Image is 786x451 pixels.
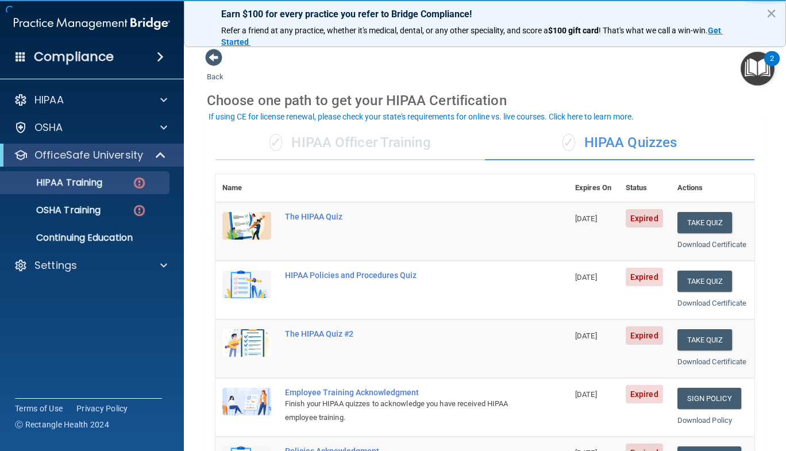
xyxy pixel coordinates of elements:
[677,240,747,249] a: Download Certificate
[14,93,167,107] a: HIPAA
[14,148,167,162] a: OfficeSafe University
[548,26,599,35] strong: $100 gift card
[599,26,708,35] span: ! That's what we call a win-win.
[132,176,147,190] img: danger-circle.6113f641.png
[15,419,109,430] span: Ⓒ Rectangle Health 2024
[215,126,485,160] div: HIPAA Officer Training
[626,385,663,403] span: Expired
[619,174,671,202] th: Status
[485,126,754,160] div: HIPAA Quizzes
[770,59,774,74] div: 2
[671,174,754,202] th: Actions
[7,177,102,188] p: HIPAA Training
[34,148,143,162] p: OfficeSafe University
[677,212,733,233] button: Take Quiz
[207,111,635,122] button: If using CE for license renewal, please check your state's requirements for online vs. live cours...
[269,134,282,151] span: ✓
[215,174,278,202] th: Name
[575,273,597,282] span: [DATE]
[626,326,663,345] span: Expired
[221,26,723,47] a: Get Started
[677,299,747,307] a: Download Certificate
[766,4,777,22] button: Close
[741,52,775,86] button: Open Resource Center, 2 new notifications
[677,271,733,292] button: Take Quiz
[575,331,597,340] span: [DATE]
[677,357,747,366] a: Download Certificate
[575,214,597,223] span: [DATE]
[285,271,511,280] div: HIPAA Policies and Procedures Quiz
[207,84,763,117] div: Choose one path to get your HIPAA Certification
[34,49,114,65] h4: Compliance
[76,403,128,414] a: Privacy Policy
[285,212,511,221] div: The HIPAA Quiz
[34,121,63,134] p: OSHA
[562,134,575,151] span: ✓
[7,232,164,244] p: Continuing Education
[14,12,170,35] img: PMB logo
[285,397,511,425] div: Finish your HIPAA quizzes to acknowledge you have received HIPAA employee training.
[626,209,663,228] span: Expired
[132,203,147,218] img: danger-circle.6113f641.png
[285,329,511,338] div: The HIPAA Quiz #2
[221,26,548,35] span: Refer a friend at any practice, whether it's medical, dental, or any other speciality, and score a
[207,59,224,81] a: Back
[568,174,619,202] th: Expires On
[626,268,663,286] span: Expired
[34,93,64,107] p: HIPAA
[677,329,733,350] button: Take Quiz
[221,9,749,20] p: Earn $100 for every practice you refer to Bridge Compliance!
[677,416,733,425] a: Download Policy
[14,121,167,134] a: OSHA
[15,403,63,414] a: Terms of Use
[209,113,634,121] div: If using CE for license renewal, please check your state's requirements for online vs. live cours...
[34,259,77,272] p: Settings
[575,390,597,399] span: [DATE]
[7,205,101,216] p: OSHA Training
[677,388,741,409] a: Sign Policy
[14,259,167,272] a: Settings
[285,388,511,397] div: Employee Training Acknowledgment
